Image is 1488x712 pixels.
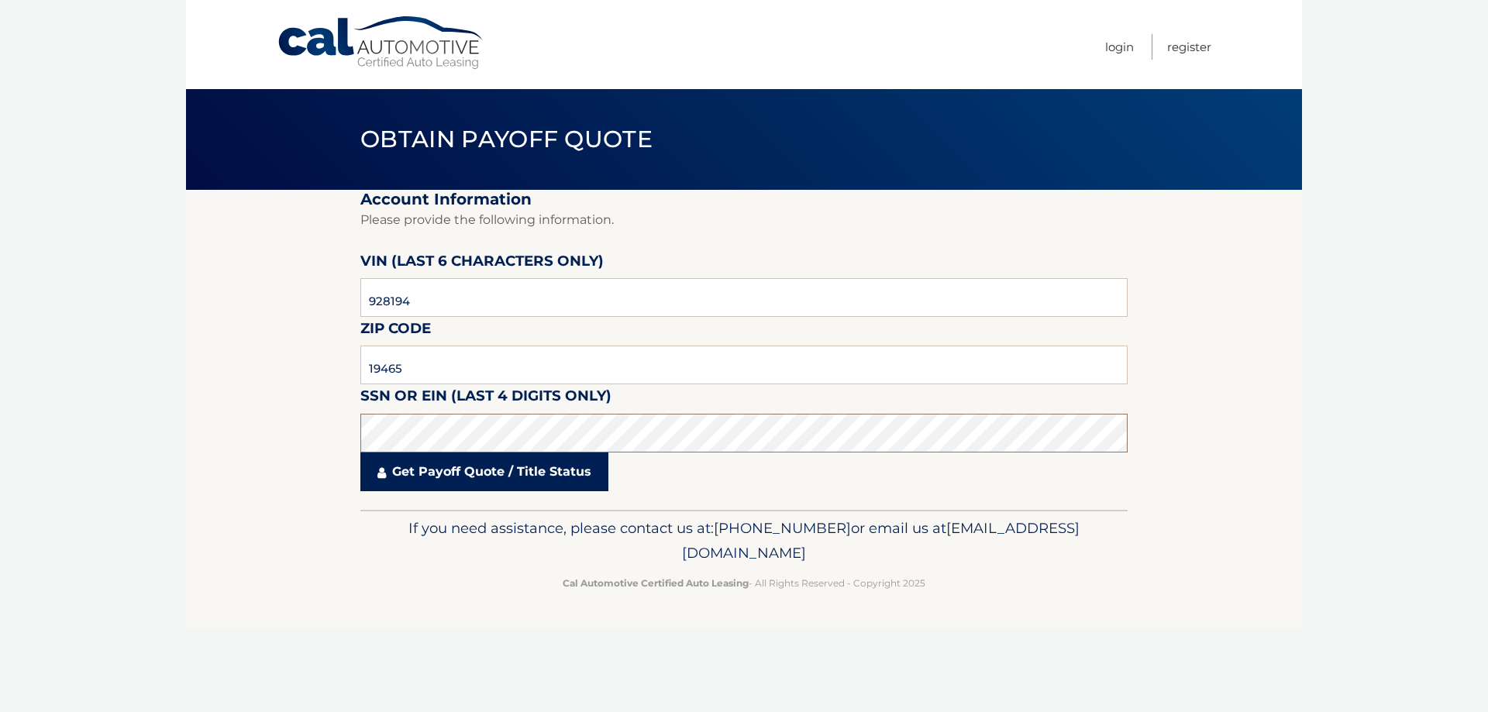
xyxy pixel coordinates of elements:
[1105,34,1134,60] a: Login
[360,317,431,346] label: Zip Code
[714,519,851,537] span: [PHONE_NUMBER]
[1167,34,1211,60] a: Register
[370,516,1118,566] p: If you need assistance, please contact us at: or email us at
[360,209,1128,231] p: Please provide the following information.
[360,249,604,278] label: VIN (last 6 characters only)
[360,452,608,491] a: Get Payoff Quote / Title Status
[360,125,653,153] span: Obtain Payoff Quote
[563,577,749,589] strong: Cal Automotive Certified Auto Leasing
[360,384,611,413] label: SSN or EIN (last 4 digits only)
[277,15,486,71] a: Cal Automotive
[370,575,1118,591] p: - All Rights Reserved - Copyright 2025
[360,190,1128,209] h2: Account Information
